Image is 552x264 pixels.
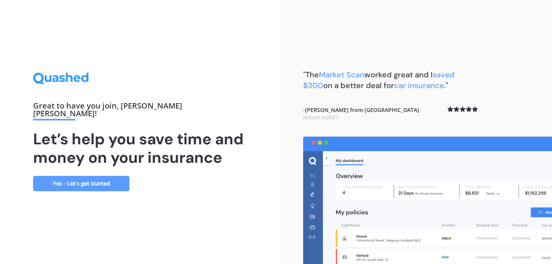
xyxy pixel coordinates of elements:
[303,106,419,121] b: - [PERSON_NAME] from [GEOGRAPHIC_DATA]
[33,176,129,191] a: Yes - Let’s get started
[33,102,247,120] div: Great to have you join , [PERSON_NAME] [PERSON_NAME] !
[303,70,455,90] b: "The worked great and I on a better deal for ."
[303,114,339,121] span: Joined in 2021
[33,130,247,167] h1: Let’s help you save time and money on your insurance
[394,80,444,90] span: car insurance
[319,70,364,80] span: Market Scan
[303,70,455,90] span: saved $300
